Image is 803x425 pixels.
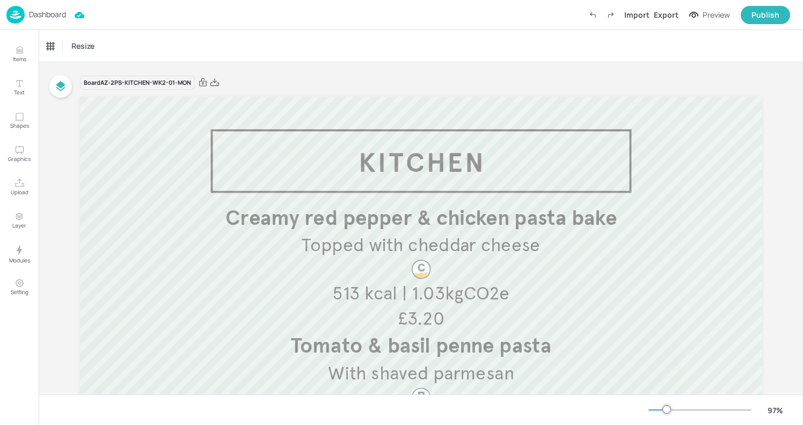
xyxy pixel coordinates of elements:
label: Redo (Ctrl + Y) [602,6,620,24]
label: Undo (Ctrl + Z) [583,6,602,24]
div: Preview [703,9,730,21]
span: Creamy red pepper & chicken pasta bake [225,205,617,230]
span: With shaved parmesan [328,362,514,385]
div: Board AZ-2PS-KITCHEN-WK2-01-MON [80,76,195,90]
div: Publish [751,9,779,21]
img: logo-86c26b7e.jpg [6,6,25,24]
p: Dashboard [29,11,66,18]
button: Preview [683,7,736,23]
span: Tomato & basil penne pasta [290,333,551,358]
div: Import [624,9,649,20]
span: 513 kcal | 1.03kgCO2e [332,282,510,305]
span: £3.20 [398,307,444,330]
span: Resize [69,40,97,52]
span: Topped with cheddar cheese [302,233,541,257]
button: Publish [741,6,790,24]
div: 97 % [762,405,788,416]
div: Export [654,9,678,20]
